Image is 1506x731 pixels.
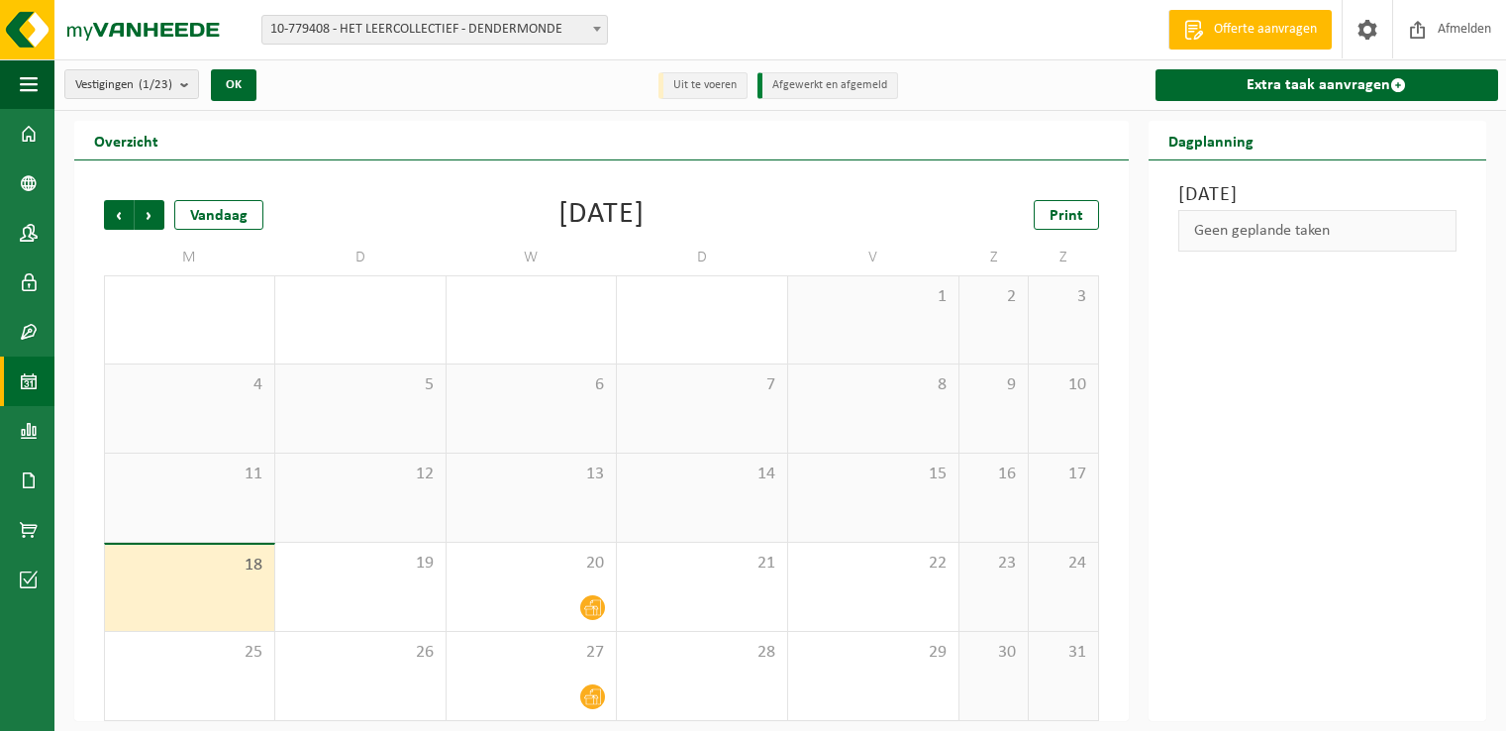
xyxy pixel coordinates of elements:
a: Offerte aanvragen [1168,10,1332,50]
span: 26 [285,642,436,664]
span: Offerte aanvragen [1209,20,1322,40]
span: 12 [285,464,436,485]
div: Geen geplande taken [1178,210,1457,252]
span: 20 [456,553,607,574]
span: 30 [969,642,1018,664]
span: 18 [115,555,264,576]
td: V [788,240,959,275]
span: Vestigingen [75,70,172,100]
span: 4 [115,374,264,396]
li: Uit te voeren [658,72,748,99]
span: 19 [285,553,436,574]
a: Extra taak aanvragen [1155,69,1499,101]
td: D [275,240,447,275]
span: 10-779408 - HET LEERCOLLECTIEF - DENDERMONDE [262,16,607,44]
count: (1/23) [139,78,172,91]
span: 7 [627,374,777,396]
span: 17 [1039,464,1087,485]
span: 8 [798,374,949,396]
li: Afgewerkt en afgemeld [757,72,898,99]
span: 3 [1039,286,1087,308]
span: 15 [798,464,949,485]
span: 16 [969,464,1018,485]
td: D [617,240,788,275]
span: 31 [1039,642,1087,664]
h2: Dagplanning [1149,121,1273,159]
span: 29 [798,642,949,664]
button: OK [211,69,256,101]
span: 25 [115,642,264,664]
h2: Overzicht [74,121,178,159]
span: 27 [456,642,607,664]
span: 10-779408 - HET LEERCOLLECTIEF - DENDERMONDE [261,15,608,45]
span: 9 [969,374,1018,396]
div: [DATE] [558,200,645,230]
span: 21 [627,553,777,574]
td: W [447,240,618,275]
span: Volgende [135,200,164,230]
span: 11 [115,464,264,485]
span: Print [1050,208,1083,224]
span: 2 [969,286,1018,308]
span: 10 [1039,374,1087,396]
td: M [104,240,275,275]
button: Vestigingen(1/23) [64,69,199,99]
a: Print [1034,200,1099,230]
div: Vandaag [174,200,263,230]
span: 6 [456,374,607,396]
td: Z [1029,240,1098,275]
span: Vorige [104,200,134,230]
span: 23 [969,553,1018,574]
span: 28 [627,642,777,664]
td: Z [959,240,1029,275]
span: 5 [285,374,436,396]
span: 22 [798,553,949,574]
h3: [DATE] [1178,180,1457,210]
span: 13 [456,464,607,485]
span: 14 [627,464,777,485]
span: 24 [1039,553,1087,574]
span: 1 [798,286,949,308]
